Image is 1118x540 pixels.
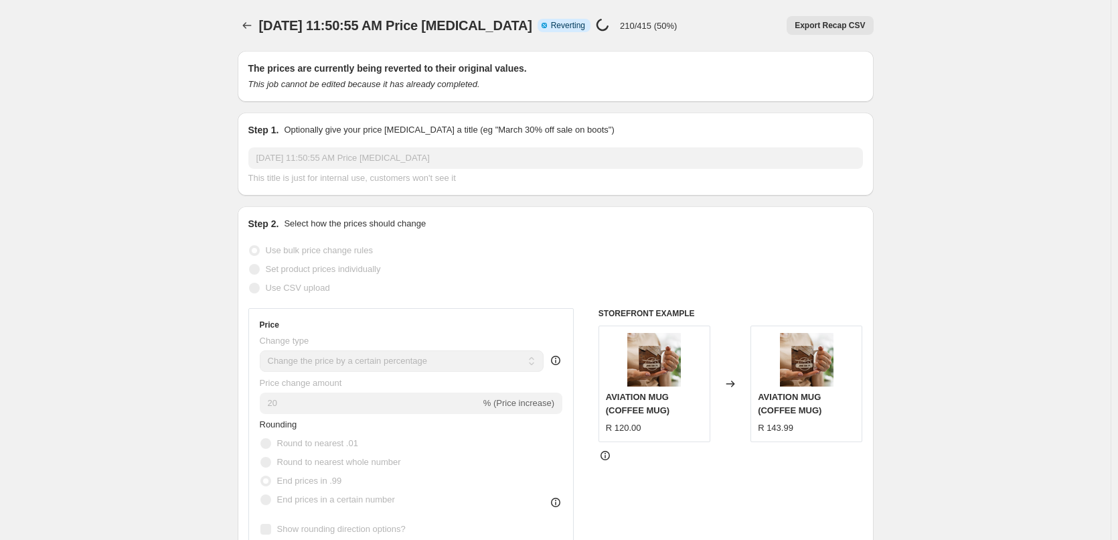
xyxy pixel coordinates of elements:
[248,173,456,183] span: This title is just for internal use, customers won't see it
[549,354,562,367] div: help
[787,16,873,35] button: Export Recap CSV
[266,245,373,255] span: Use bulk price change rules
[260,320,279,330] h3: Price
[248,217,279,230] h2: Step 2.
[780,333,833,387] img: aviation_8f9e1eec-7415-49c5-a672-40991f749572_80x.png
[259,18,532,33] span: [DATE] 11:50:55 AM Price [MEDICAL_DATA]
[266,264,381,274] span: Set product prices individually
[606,421,641,435] div: R 120.00
[620,21,677,31] p: 210/415 (50%)
[266,283,330,293] span: Use CSV upload
[284,123,614,137] p: Optionally give your price [MEDICAL_DATA] a title (eg "March 30% off sale on boots")
[795,20,865,31] span: Export Recap CSV
[627,333,681,387] img: aviation_8f9e1eec-7415-49c5-a672-40991f749572_80x.png
[260,378,342,388] span: Price change amount
[277,524,406,534] span: Show rounding direction options?
[277,457,401,467] span: Round to nearest whole number
[238,16,256,35] button: Price change jobs
[260,336,309,346] span: Change type
[248,147,863,169] input: 30% off holiday sale
[277,438,358,448] span: Round to nearest .01
[260,393,481,414] input: -15
[551,20,585,31] span: Reverting
[277,476,342,486] span: End prices in .99
[758,421,793,435] div: R 143.99
[248,79,480,89] i: This job cannot be edited because it has already completed.
[284,217,426,230] p: Select how the prices should change
[248,123,279,137] h2: Step 1.
[606,392,669,415] span: AVIATION MUG (COFFEE MUG)
[248,62,863,75] h2: The prices are currently being reverted to their original values.
[277,494,395,504] span: End prices in a certain number
[598,308,863,319] h6: STOREFRONT EXAMPLE
[260,419,297,429] span: Rounding
[483,398,554,408] span: % (Price increase)
[758,392,821,415] span: AVIATION MUG (COFFEE MUG)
